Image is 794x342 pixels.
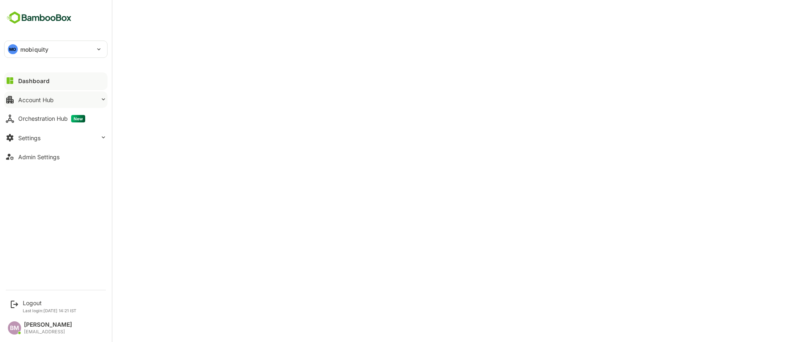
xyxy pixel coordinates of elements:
[18,96,54,103] div: Account Hub
[20,45,48,54] p: mobiquity
[23,308,77,313] p: Last login: [DATE] 14:21 IST
[23,299,77,306] div: Logout
[24,321,72,328] div: [PERSON_NAME]
[24,329,72,335] div: [EMAIL_ADDRESS]
[18,77,50,84] div: Dashboard
[4,129,108,146] button: Settings
[8,321,21,335] div: BM
[4,110,108,127] button: Orchestration HubNew
[18,134,41,141] div: Settings
[4,10,74,26] img: BambooboxFullLogoMark.5f36c76dfaba33ec1ec1367b70bb1252.svg
[4,72,108,89] button: Dashboard
[4,148,108,165] button: Admin Settings
[4,91,108,108] button: Account Hub
[18,115,85,122] div: Orchestration Hub
[71,115,85,122] span: New
[18,153,60,160] div: Admin Settings
[8,44,18,54] div: MO
[5,41,107,57] div: MOmobiquity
